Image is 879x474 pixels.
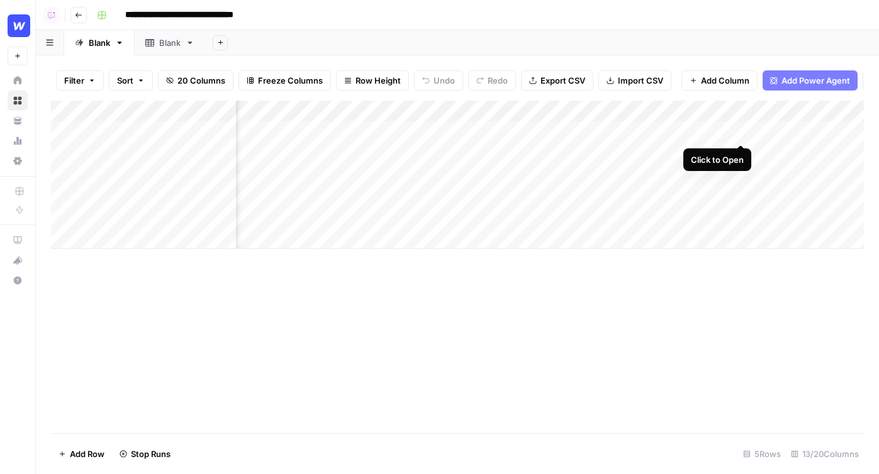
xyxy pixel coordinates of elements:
span: Add Power Agent [781,74,850,87]
div: What's new? [8,251,27,270]
button: Import CSV [598,70,671,91]
span: Export CSV [540,74,585,87]
button: Export CSV [521,70,593,91]
div: Blank [159,36,181,49]
div: Click to Open [691,153,744,166]
a: Settings [8,151,28,171]
div: Blank [89,36,110,49]
button: 20 Columns [158,70,233,91]
a: Blank [64,30,135,55]
button: Add Column [681,70,758,91]
span: Stop Runs [131,448,171,460]
button: Stop Runs [112,444,178,464]
span: Add Row [70,448,104,460]
img: Webflow Logo [8,14,30,37]
button: Add Power Agent [763,70,858,91]
button: Help + Support [8,270,28,290]
span: Freeze Columns [258,74,323,87]
button: Row Height [336,70,409,91]
span: Sort [117,74,133,87]
button: Add Row [51,444,112,464]
span: Import CSV [618,74,663,87]
span: 20 Columns [177,74,225,87]
span: Undo [434,74,455,87]
a: Browse [8,91,28,111]
div: 13/20 Columns [786,444,864,464]
button: Freeze Columns [238,70,331,91]
button: Undo [414,70,463,91]
div: 5 Rows [738,444,786,464]
a: Blank [135,30,205,55]
span: Redo [488,74,508,87]
span: Add Column [701,74,749,87]
a: AirOps Academy [8,230,28,250]
span: Row Height [356,74,401,87]
a: Your Data [8,111,28,131]
a: Usage [8,131,28,151]
button: Sort [109,70,153,91]
button: Redo [468,70,516,91]
a: Home [8,70,28,91]
span: Filter [64,74,84,87]
button: Filter [56,70,104,91]
button: Workspace: Webflow [8,10,28,41]
button: What's new? [8,250,28,270]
